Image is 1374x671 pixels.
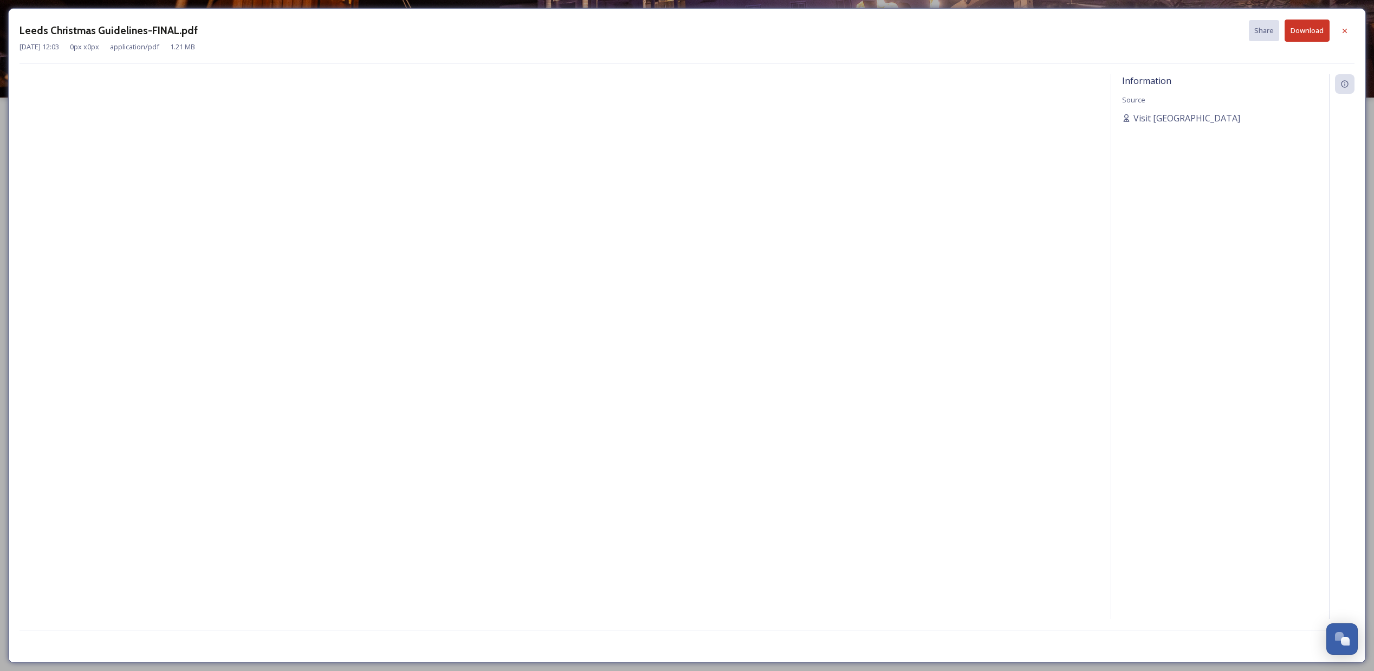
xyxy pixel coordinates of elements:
[110,42,159,52] span: application/pdf
[1133,112,1240,125] span: Visit [GEOGRAPHIC_DATA]
[1326,623,1358,655] button: Open Chat
[70,42,99,52] span: 0 px x 0 px
[1285,20,1330,42] button: Download
[20,42,59,52] span: [DATE] 12:03
[1122,95,1145,105] span: Source
[1122,75,1171,87] span: Information
[1249,20,1279,41] button: Share
[170,42,195,52] span: 1.21 MB
[20,23,198,38] h3: Leeds Christmas Guidelines-FINAL.pdf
